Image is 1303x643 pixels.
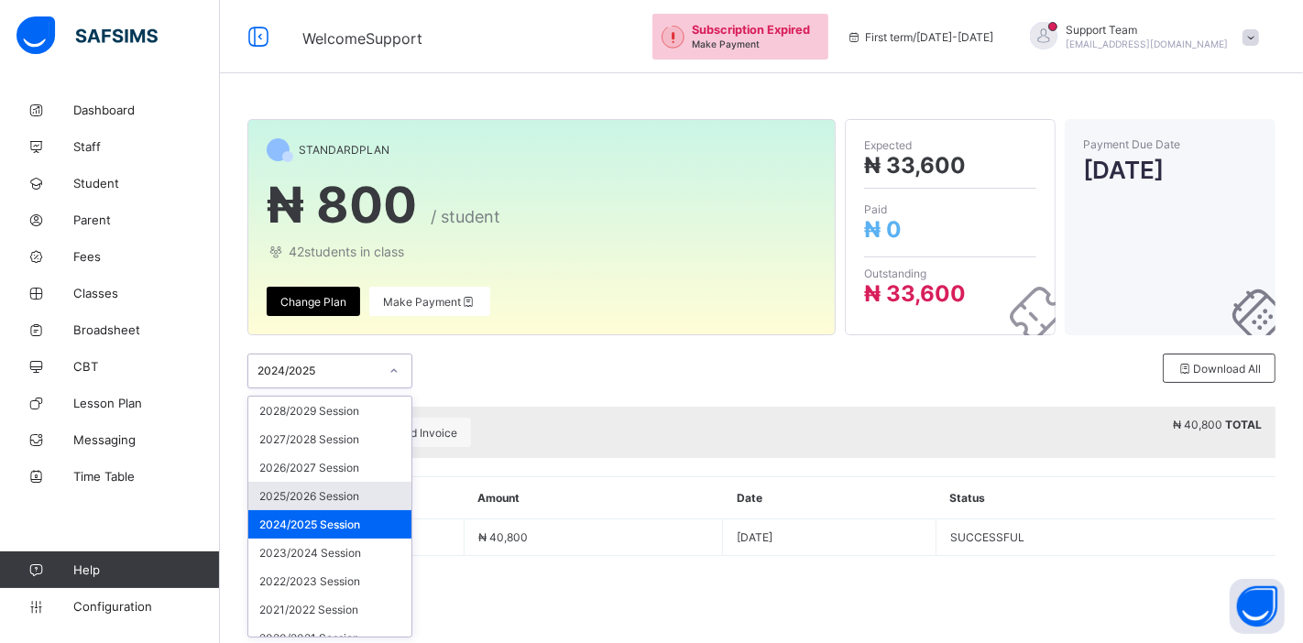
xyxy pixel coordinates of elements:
[1012,22,1268,52] div: SupportTeam
[464,477,722,519] th: Amount
[267,244,816,259] span: 42 students in class
[73,322,220,337] span: Broadsheet
[248,595,411,624] div: 2021/2022 Session
[248,482,411,510] div: 2025/2026 Session
[1225,418,1262,431] b: TOTAL
[723,477,936,519] th: Date
[280,295,346,309] span: Change Plan
[692,38,760,49] span: Make Payment
[248,510,411,539] div: 2024/2025 Session
[73,562,219,577] span: Help
[936,519,1276,556] td: SUCCESSFUL
[847,30,993,44] span: session/term information
[73,286,220,300] span: Classes
[248,425,411,453] div: 2027/2028 Session
[662,26,684,49] img: outstanding-1.146d663e52f09953f639664a84e30106.svg
[1067,38,1229,49] span: [EMAIL_ADDRESS][DOMAIN_NAME]
[267,175,417,234] span: ₦ 800
[431,207,500,226] span: / student
[73,139,220,154] span: Staff
[1230,579,1285,634] button: Open asap
[864,152,966,179] span: ₦ 33,600
[723,519,936,556] td: [DATE]
[73,599,219,614] span: Configuration
[864,267,1036,280] span: Outstanding
[248,453,411,482] div: 2026/2027 Session
[248,567,411,595] div: 2022/2023 Session
[16,16,158,55] img: safsims
[73,469,220,484] span: Time Table
[1173,418,1222,431] span: ₦ 40,800
[73,359,220,374] span: CBT
[73,396,220,410] span: Lesson Plan
[864,216,902,243] span: ₦ 0
[73,432,220,447] span: Messaging
[1177,362,1261,376] span: Download All
[864,280,966,307] span: ₦ 33,600
[73,176,220,191] span: Student
[383,295,476,309] span: Make Payment
[1083,156,1257,184] span: [DATE]
[73,249,220,264] span: Fees
[73,213,220,227] span: Parent
[1083,137,1257,151] span: Payment Due Date
[248,397,411,425] div: 2028/2029 Session
[257,365,378,378] div: 2024/2025
[864,202,1036,216] span: Paid
[299,143,389,157] span: STANDARD PLAN
[478,530,528,544] span: ₦ 40,800
[692,23,810,37] span: Subscription Expired
[936,477,1276,519] th: Status
[248,539,411,567] div: 2023/2024 Session
[1067,23,1229,37] span: Support Team
[864,138,1036,152] span: Expected
[302,29,422,48] span: Welcome Support
[73,103,220,117] span: Dashboard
